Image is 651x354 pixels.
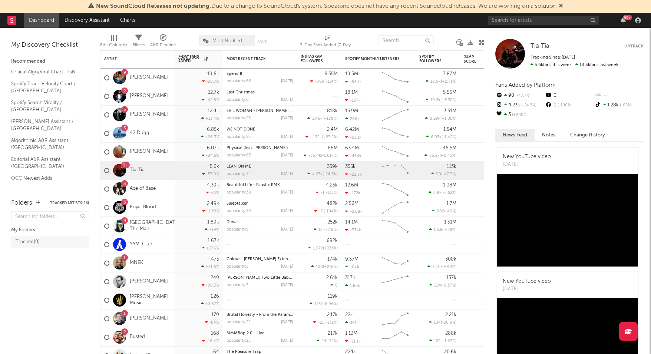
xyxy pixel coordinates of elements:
[150,41,176,50] div: A&R Pipeline
[227,153,251,158] div: popularity: 65
[310,135,322,139] span: -1.32k
[520,103,536,107] span: -24.3 %
[310,301,338,306] div: ( )
[314,302,321,306] span: 123
[345,201,358,206] div: 2.56M
[301,54,327,63] div: Instagram Followers
[379,254,412,272] svg: Chart title
[556,103,572,107] span: -100 %
[227,331,264,335] a: MMMBop 2.0 - Live
[623,15,632,20] div: 99 +
[11,199,32,208] div: Folders
[130,186,156,192] a: Ace of Base
[345,183,358,188] div: 12.6M
[211,294,219,299] div: 226
[326,183,338,188] div: 4.25k
[427,264,456,269] div: ( )
[11,118,82,133] a: [PERSON_NAME] Assistant / [GEOGRAPHIC_DATA]
[133,41,145,50] div: Filters
[202,246,219,251] div: +276 %
[206,190,219,195] div: -71 %
[326,275,338,280] div: 2.61k
[300,32,356,53] div: 7-Day Fans Added (7-Day Fans Added)
[201,301,219,306] div: +3.67 %
[207,146,219,150] div: 6.07k
[310,79,338,84] div: ( )
[321,191,324,195] span: -1
[227,283,248,287] div: popularity: 7
[426,135,456,139] div: ( )
[563,129,612,141] button: Change History
[345,312,353,317] div: 22k
[208,90,219,95] div: 12.7k
[379,217,412,235] svg: Chart title
[130,241,152,248] a: YAMi Club
[419,54,445,63] div: Spotify Followers
[281,172,293,176] div: [DATE]
[443,90,456,95] div: 5.56M
[434,284,441,288] span: 224
[443,72,456,76] div: 7.87M
[308,154,321,158] span: -36.4k
[212,39,242,43] span: Most Notified
[316,190,338,195] div: ( )
[327,127,338,132] div: 2.4M
[327,312,338,317] div: 247k
[503,278,551,285] div: New YouTube video
[324,172,337,176] span: -24.3 %
[11,41,89,50] div: My Discovery Checklist
[379,143,412,161] svg: Chart title
[464,240,493,249] div: 60.0
[345,98,361,103] div: -107k
[443,183,456,188] div: 1.08M
[11,136,82,152] a: Algorithmic A&R Assistant ([GEOGRAPHIC_DATA])
[227,220,239,224] a: Denali
[464,166,493,175] div: 57.4
[300,41,356,50] div: 7-Day Fans Added (7-Day Fans Added)
[210,164,219,169] div: 5.6k
[205,320,219,325] div: -84 %
[345,146,359,150] div: 63.4M
[594,100,644,110] div: 1.28k
[327,220,338,225] div: 252k
[429,190,456,195] div: ( )
[11,68,82,76] a: Critical Algo/Viral Chart - GB
[325,80,337,84] span: -114 %
[430,80,441,84] span: 18.9k
[11,174,82,182] a: OCC Newest Adds
[328,294,338,299] div: 119k
[227,209,251,213] div: popularity: 38
[201,264,219,269] div: +31.6 %
[205,227,219,232] div: +19 %
[130,294,171,307] a: [PERSON_NAME] Music
[314,227,338,232] div: ( )
[531,63,572,67] span: 5.6k fans this week
[150,32,176,53] div: A&R Pipeline
[202,79,219,84] div: -20.7 %
[11,99,82,114] a: Spotify Search Virality / [GEOGRAPHIC_DATA]
[227,109,293,113] div: EVIL WOMAN - Bruno Martini Remix
[100,41,127,50] div: Edit Columns
[345,90,358,95] div: 18.1M
[227,72,242,76] a: Spend It
[545,91,594,100] div: 0
[202,97,219,102] div: -42.8 %
[313,247,323,251] span: 1.97k
[307,172,338,176] div: ( )
[227,257,304,261] a: Colour - [PERSON_NAME] Extended Mix
[315,80,324,84] span: -709
[345,164,356,169] div: 355k
[227,135,251,139] div: popularity: 55
[104,57,160,61] div: Artist
[433,191,442,195] span: 3.9k
[322,154,337,158] span: -1.01k %
[281,283,293,287] div: [DATE]
[130,260,143,266] a: MNEK
[430,98,440,102] span: 10.2k
[378,35,434,46] input: Search...
[594,91,644,100] div: --
[311,264,338,269] div: ( )
[324,117,337,121] span: +189 %
[325,209,337,214] span: -104 %
[624,43,644,50] button: Untrack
